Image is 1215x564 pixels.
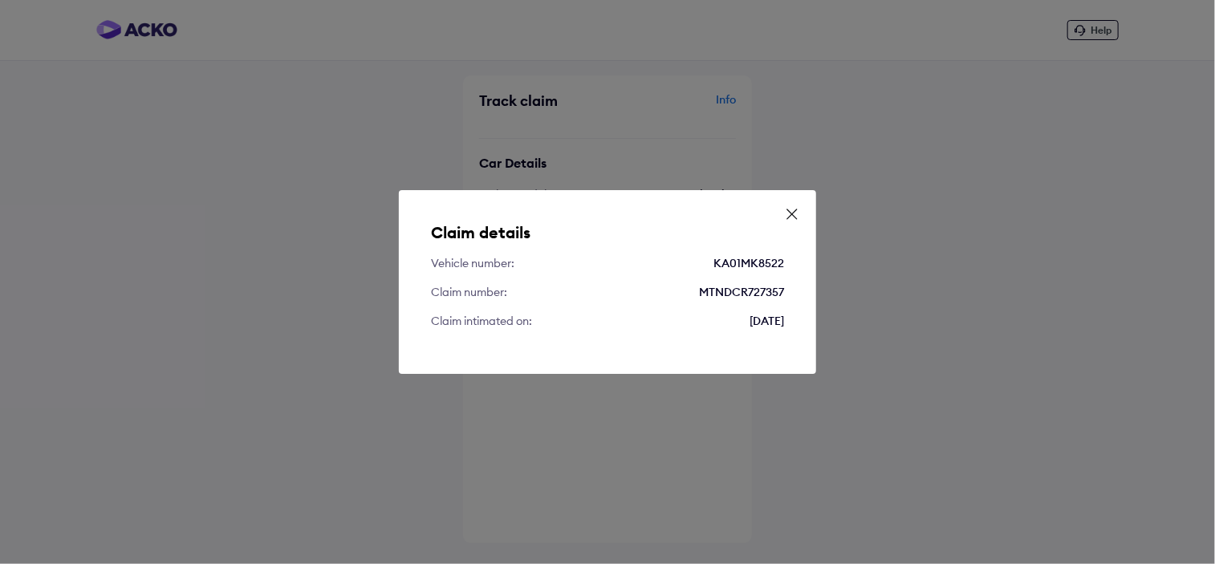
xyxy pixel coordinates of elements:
div: KA01MK8522 [713,255,784,271]
div: Claim intimated on: [431,313,532,329]
h5: Claim details [431,222,784,242]
div: Claim number: [431,284,507,300]
div: MTNDCR727357 [699,284,784,300]
div: [DATE] [750,313,784,329]
div: Vehicle number: [431,255,514,271]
